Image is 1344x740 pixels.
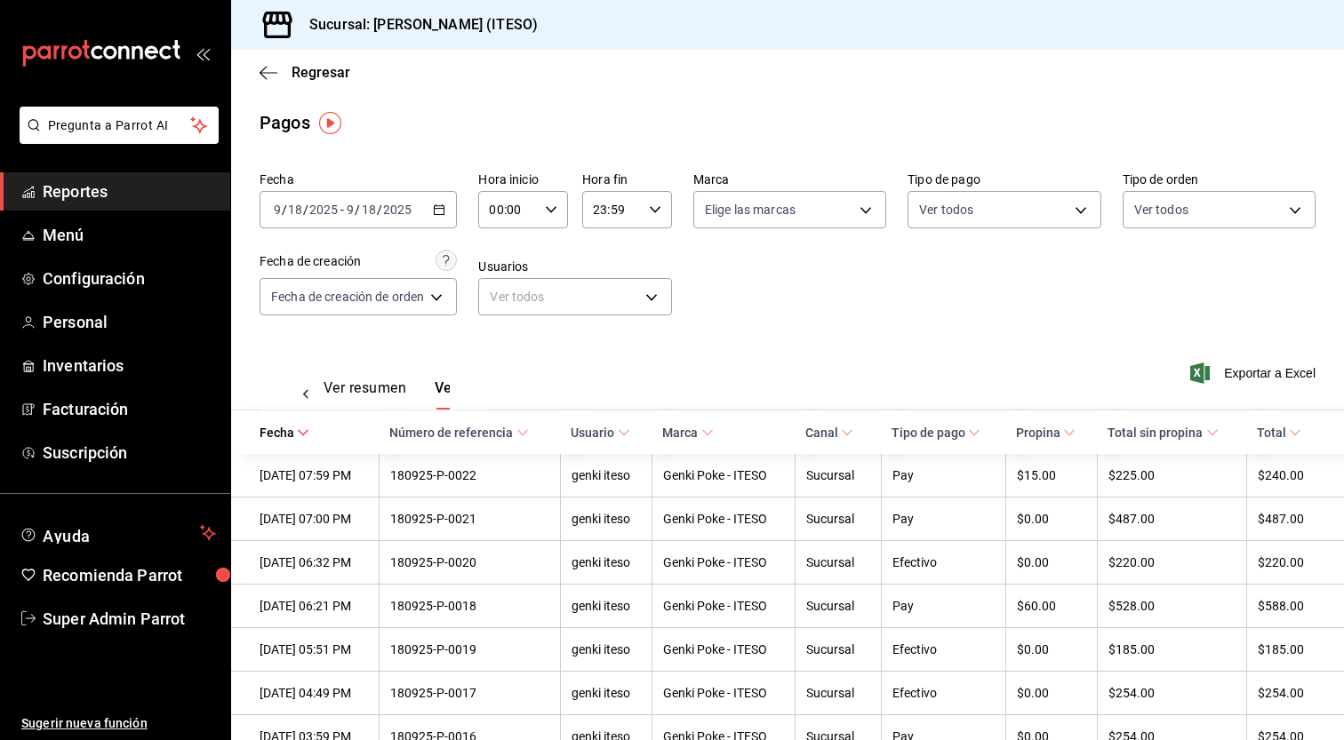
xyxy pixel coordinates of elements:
span: / [355,203,360,217]
div: $220.00 [1258,555,1316,569]
label: Usuarios [478,260,671,273]
div: $0.00 [1017,512,1086,526]
div: $240.00 [1258,468,1316,482]
div: $528.00 [1108,599,1236,613]
div: genki iteso [572,555,641,569]
span: Total [1257,426,1301,440]
div: Genki Poke - ITESO [663,555,784,569]
span: Fecha [260,426,309,440]
input: ---- [382,203,412,217]
div: [DATE] 05:51 PM [260,642,368,656]
div: Efectivo [892,686,996,700]
input: -- [346,203,355,217]
span: Regresar [292,64,350,81]
div: [DATE] 07:00 PM [260,512,368,526]
span: Número de referencia [389,426,528,440]
div: Pay [892,468,996,482]
button: Exportar a Excel [1194,362,1316,384]
div: 180925-P-0018 [390,599,549,613]
div: $487.00 [1108,512,1236,526]
div: Sucursal [806,686,869,700]
a: Pregunta a Parrot AI [12,129,219,147]
div: $0.00 [1017,686,1086,700]
div: $15.00 [1017,468,1086,482]
div: [DATE] 07:59 PM [260,468,368,482]
div: Ver todos [478,278,671,315]
div: $254.00 [1108,686,1236,700]
div: genki iteso [572,512,641,526]
input: -- [287,203,303,217]
span: / [303,203,308,217]
div: [DATE] 06:32 PM [260,555,368,569]
div: genki iteso [572,599,641,613]
div: 180925-P-0017 [390,686,549,700]
span: Propina [1016,426,1076,440]
label: Fecha [260,173,457,186]
label: Tipo de orden [1123,173,1316,186]
div: $0.00 [1017,555,1086,569]
h3: Sucursal: [PERSON_NAME] (ITESO) [295,14,538,36]
span: Facturación [43,397,216,421]
div: genki iteso [572,686,641,700]
button: Pregunta a Parrot AI [20,107,219,144]
div: $487.00 [1258,512,1316,526]
div: 180925-P-0020 [390,555,549,569]
input: ---- [308,203,339,217]
span: / [377,203,382,217]
div: Genki Poke - ITESO [663,642,784,656]
div: Sucursal [806,468,869,482]
span: Recomienda Parrot [43,563,216,587]
span: Ver todos [919,201,973,219]
span: Super Admin Parrot [43,607,216,631]
label: Marca [693,173,886,186]
div: 180925-P-0021 [390,512,549,526]
span: Pregunta a Parrot AI [48,116,191,135]
div: Genki Poke - ITESO [663,468,784,482]
div: Fecha de creación [260,252,361,271]
span: Personal [43,310,216,334]
span: - [340,203,344,217]
div: Pay [892,599,996,613]
span: Tipo de pago [892,426,980,440]
span: Marca [662,426,713,440]
div: 180925-P-0019 [390,642,549,656]
button: Ver pagos [435,379,503,410]
button: open_drawer_menu [196,46,210,60]
div: $588.00 [1258,599,1316,613]
label: Hora inicio [478,173,568,186]
div: Genki Poke - ITESO [663,686,784,700]
div: $225.00 [1108,468,1236,482]
div: Pay [892,512,996,526]
img: Tooltip marker [319,112,341,134]
span: Reportes [43,179,216,203]
div: $185.00 [1258,642,1316,656]
span: Menú [43,223,216,247]
div: Pagos [260,109,310,136]
span: Ver todos [1134,201,1188,219]
span: Elige las marcas [705,201,796,219]
div: Sucursal [806,599,869,613]
div: navigation tabs [324,379,450,410]
span: / [282,203,287,217]
div: Efectivo [892,555,996,569]
div: $254.00 [1258,686,1316,700]
div: [DATE] 04:49 PM [260,686,368,700]
input: -- [273,203,282,217]
div: genki iteso [572,468,641,482]
span: Ayuda [43,522,193,544]
div: 180925-P-0022 [390,468,549,482]
span: Fecha de creación de orden [271,288,424,306]
div: Efectivo [892,642,996,656]
input: -- [361,203,377,217]
div: Genki Poke - ITESO [663,512,784,526]
div: [DATE] 06:21 PM [260,599,368,613]
span: Usuario [571,426,629,440]
label: Tipo de pago [908,173,1100,186]
span: Inventarios [43,354,216,378]
div: Sucursal [806,555,869,569]
div: $220.00 [1108,555,1236,569]
div: Genki Poke - ITESO [663,599,784,613]
span: Sugerir nueva función [21,714,216,733]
